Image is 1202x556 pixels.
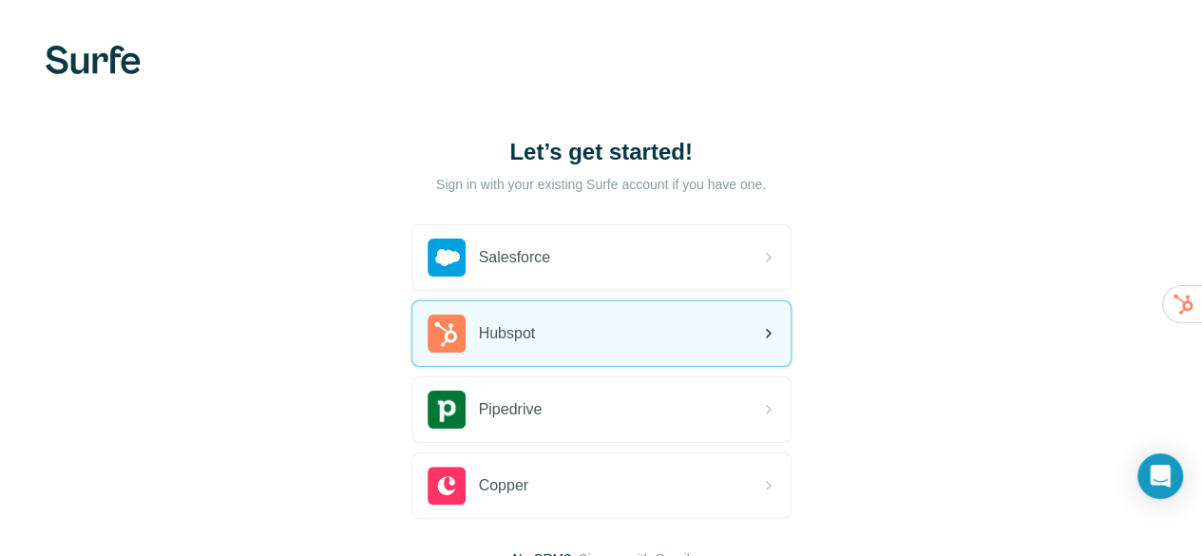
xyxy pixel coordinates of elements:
span: Salesforce [479,246,551,269]
img: hubspot's logo [428,315,466,353]
span: Pipedrive [479,398,543,421]
img: Surfe's logo [46,46,141,74]
img: pipedrive's logo [428,391,466,429]
div: Open Intercom Messenger [1137,453,1183,499]
span: Hubspot [479,322,536,345]
p: Sign in with your existing Surfe account if you have one. [436,175,766,194]
img: salesforce's logo [428,239,466,277]
img: copper's logo [428,467,466,505]
h1: Let’s get started! [411,137,792,167]
span: Copper [479,474,528,497]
